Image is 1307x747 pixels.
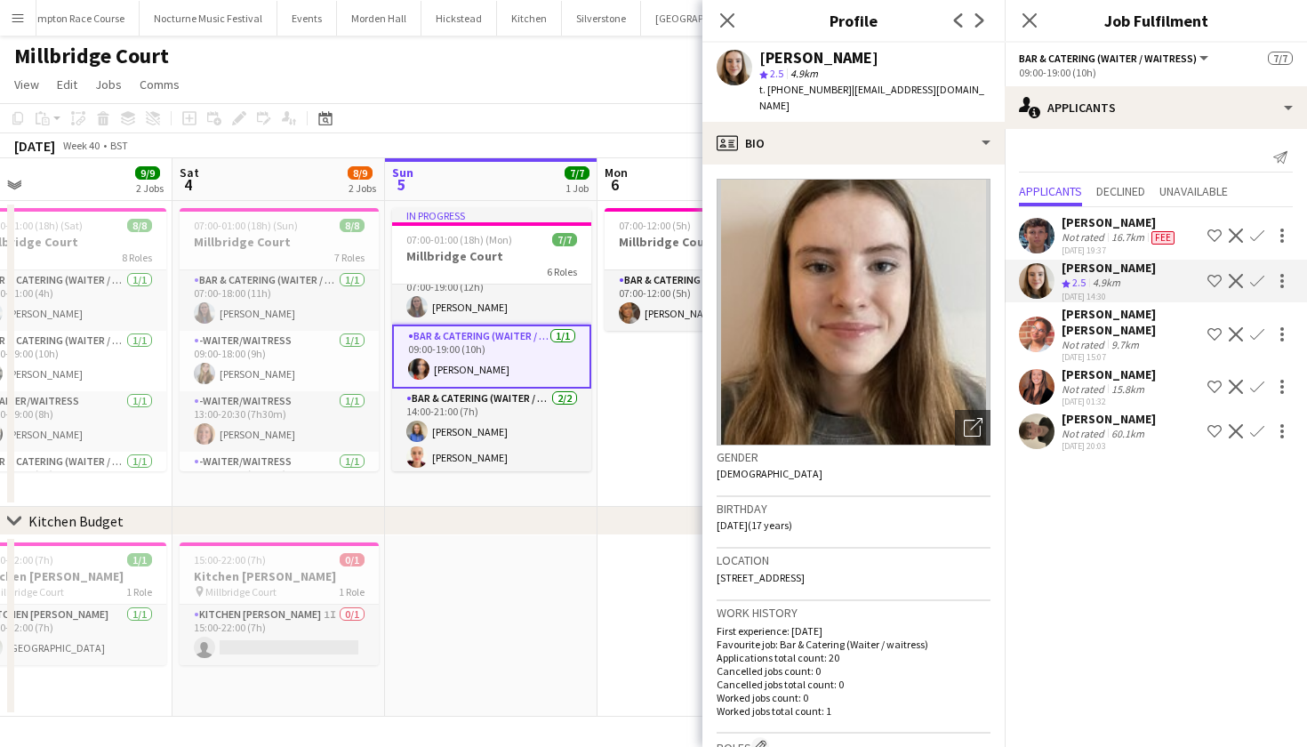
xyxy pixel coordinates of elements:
[562,1,641,36] button: Silverstone
[1062,396,1156,407] div: [DATE] 01:32
[340,553,365,566] span: 0/1
[717,651,990,664] p: Applications total count: 20
[180,605,379,665] app-card-role: Kitchen [PERSON_NAME]1I0/115:00-22:00 (7h)
[605,208,804,331] div: 07:00-12:00 (5h)1/1Millbridge Court1 RoleBar & Catering (Waiter / waitress)1/107:00-12:00 (5h)[PE...
[180,234,379,250] h3: Millbridge Court
[95,76,122,92] span: Jobs
[180,208,379,471] app-job-card: 07:00-01:00 (18h) (Sun)8/8Millbridge Court7 RolesBar & Catering (Waiter / waitress)1/107:00-18:00...
[136,181,164,195] div: 2 Jobs
[110,139,128,152] div: BST
[1089,276,1124,291] div: 4.9km
[1268,52,1293,65] span: 7/7
[619,219,691,232] span: 07:00-12:00 (5h)
[1108,338,1143,351] div: 9.7km
[50,73,84,96] a: Edit
[1062,230,1108,245] div: Not rated
[14,43,169,69] h1: Millbridge Court
[1062,382,1108,396] div: Not rated
[28,512,124,530] div: Kitchen Budget
[565,181,589,195] div: 1 Job
[497,1,562,36] button: Kitchen
[126,585,152,598] span: 1 Role
[180,542,379,665] app-job-card: 15:00-22:00 (7h)0/1Kitchen [PERSON_NAME] Millbridge Court1 RoleKitchen [PERSON_NAME]1I0/115:00-22...
[1062,260,1156,276] div: [PERSON_NAME]
[1062,214,1178,230] div: [PERSON_NAME]
[177,174,199,195] span: 4
[1096,185,1145,197] span: Declined
[180,568,379,584] h3: Kitchen [PERSON_NAME]
[392,325,591,389] app-card-role: Bar & Catering (Waiter / waitress)1/109:00-19:00 (10h)[PERSON_NAME]
[565,166,589,180] span: 7/7
[717,678,990,691] p: Cancelled jobs total count: 0
[1072,276,1086,289] span: 2.5
[702,9,1005,32] h3: Profile
[1062,306,1200,338] div: [PERSON_NAME] [PERSON_NAME]
[180,165,199,181] span: Sat
[1019,66,1293,79] div: 09:00-19:00 (10h)
[340,219,365,232] span: 8/8
[194,553,266,566] span: 15:00-22:00 (7h)
[1005,9,1307,32] h3: Job Fulfilment
[759,83,852,96] span: t. [PHONE_NUMBER]
[392,208,591,471] div: In progress07:00-01:00 (18h) (Mon)7/7Millbridge Court6 Roles-Waiter/Waitress1/107:00-19:00 (12h)[...
[1159,185,1228,197] span: Unavailable
[349,181,376,195] div: 2 Jobs
[552,233,577,246] span: 7/7
[641,1,768,36] button: [GEOGRAPHIC_DATA]
[717,691,990,704] p: Worked jobs count: 0
[406,233,512,246] span: 07:00-01:00 (18h) (Mon)
[770,67,783,80] span: 2.5
[88,73,129,96] a: Jobs
[205,585,277,598] span: Millbridge Court
[602,174,628,195] span: 6
[717,571,805,584] span: [STREET_ADDRESS]
[7,73,46,96] a: View
[59,139,103,152] span: Week 40
[14,137,55,155] div: [DATE]
[339,585,365,598] span: 1 Role
[1108,230,1148,245] div: 16.7km
[180,331,379,391] app-card-role: -Waiter/Waitress1/109:00-18:00 (9h)[PERSON_NAME]
[1019,52,1211,65] button: Bar & Catering (Waiter / waitress)
[132,73,187,96] a: Comms
[1151,231,1175,245] span: Fee
[180,391,379,452] app-card-role: -Waiter/Waitress1/113:00-20:30 (7h30m)[PERSON_NAME]
[1019,52,1197,65] span: Bar & Catering (Waiter / waitress)
[140,1,277,36] button: Nocturne Music Festival
[277,1,337,36] button: Events
[1062,411,1156,427] div: [PERSON_NAME]
[717,501,990,517] h3: Birthday
[421,1,497,36] button: Hickstead
[180,270,379,331] app-card-role: Bar & Catering (Waiter / waitress)1/107:00-18:00 (11h)[PERSON_NAME]
[717,449,990,465] h3: Gender
[717,518,792,532] span: [DATE] (17 years)
[702,122,1005,165] div: Bio
[392,248,591,264] h3: Millbridge Court
[717,179,990,446] img: Crew avatar or photo
[1062,245,1178,256] div: [DATE] 19:37
[1062,427,1108,440] div: Not rated
[337,1,421,36] button: Morden Hall
[9,1,140,36] button: Plumpton Race Course
[759,50,878,66] div: [PERSON_NAME]
[392,264,591,325] app-card-role: -Waiter/Waitress1/107:00-19:00 (12h)[PERSON_NAME]
[392,389,591,475] app-card-role: Bar & Catering (Waiter / waitress)2/214:00-21:00 (7h)[PERSON_NAME][PERSON_NAME]
[1019,185,1082,197] span: Applicants
[717,467,822,480] span: [DEMOGRAPHIC_DATA]
[180,452,379,512] app-card-role: -Waiter/Waitress1/113:00-21:30 (8h30m)
[392,208,591,222] div: In progress
[1062,351,1200,363] div: [DATE] 15:07
[717,664,990,678] p: Cancelled jobs count: 0
[787,67,822,80] span: 4.9km
[392,165,413,181] span: Sun
[717,624,990,638] p: First experience: [DATE]
[389,174,413,195] span: 5
[605,270,804,331] app-card-role: Bar & Catering (Waiter / waitress)1/107:00-12:00 (5h)[PERSON_NAME]
[14,76,39,92] span: View
[348,166,373,180] span: 8/9
[717,704,990,718] p: Worked jobs total count: 1
[1062,291,1156,302] div: [DATE] 14:30
[127,553,152,566] span: 1/1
